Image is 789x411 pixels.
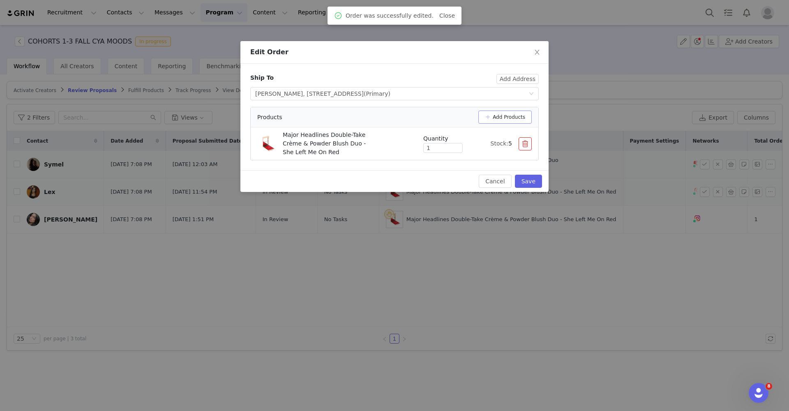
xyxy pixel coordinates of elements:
[250,48,288,56] span: Edit Order
[526,41,549,64] button: Close
[529,91,534,97] i: icon: down
[469,139,512,148] div: Stock:
[423,134,463,143] div: Quantity
[346,12,434,20] span: Order was successfully edited.
[515,175,542,188] button: Save
[534,49,540,55] i: icon: close
[496,74,539,84] button: Add Address
[508,140,512,147] span: 5
[283,131,367,157] p: Major Headlines Double-Take Crème & Powder Blush Duo - She Left Me On Red
[250,74,274,82] div: Ship To
[364,90,390,97] span: (Primary)
[439,12,455,19] a: Close
[749,383,768,403] iframe: Intercom live chat
[479,175,511,188] button: Cancel
[478,111,532,124] button: Add Products
[257,134,278,154] img: Product Image
[257,113,282,122] span: Products
[766,383,772,390] span: 8
[255,88,390,100] div: [PERSON_NAME], [STREET_ADDRESS]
